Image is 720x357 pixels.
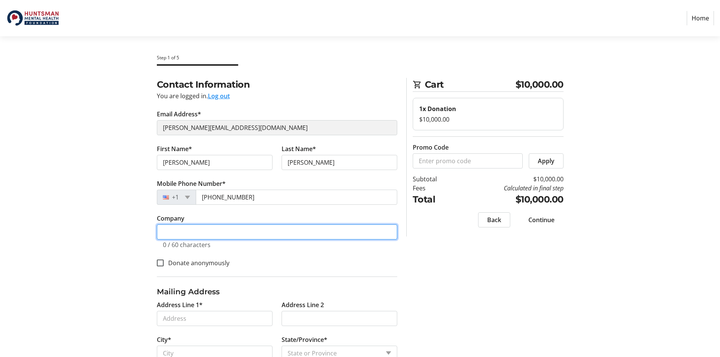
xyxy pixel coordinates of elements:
[282,335,327,344] label: State/Province*
[425,78,516,91] span: Cart
[538,156,554,165] span: Apply
[413,143,449,152] label: Promo Code
[157,311,273,326] input: Address
[413,175,456,184] td: Subtotal
[282,144,316,153] label: Last Name*
[419,115,557,124] div: $10,000.00
[164,258,229,267] label: Donate anonymously
[157,91,397,100] div: You are logged in.
[413,153,523,168] input: Enter promo code
[487,215,501,224] span: Back
[157,335,171,344] label: City*
[413,184,456,193] td: Fees
[196,190,397,205] input: (201) 555-0123
[413,193,456,206] td: Total
[456,175,564,184] td: $10,000.00
[157,179,226,188] label: Mobile Phone Number*
[519,212,564,227] button: Continue
[456,193,564,206] td: $10,000.00
[157,110,201,119] label: Email Address*
[208,91,230,100] button: Log out
[456,184,564,193] td: Calculated in final step
[478,212,510,227] button: Back
[528,215,554,224] span: Continue
[157,78,397,91] h2: Contact Information
[157,54,564,61] div: Step 1 of 5
[419,105,456,113] strong: 1x Donation
[687,11,714,25] a: Home
[529,153,564,168] button: Apply
[157,300,203,309] label: Address Line 1*
[282,300,324,309] label: Address Line 2
[157,214,184,223] label: Company
[516,78,564,91] span: $10,000.00
[157,144,192,153] label: First Name*
[6,3,60,33] img: Huntsman Mental Health Foundation's Logo
[157,286,397,297] h3: Mailing Address
[163,241,211,249] tr-character-limit: 0 / 60 characters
